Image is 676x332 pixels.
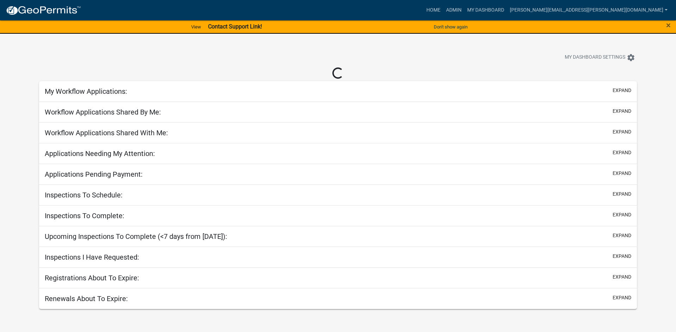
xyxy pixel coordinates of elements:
span: × [666,20,671,30]
strong: Contact Support Link! [208,23,262,30]
a: Home [424,4,443,17]
button: expand [613,232,631,239]
button: expand [613,108,631,115]
span: My Dashboard Settings [565,53,625,62]
a: My Dashboard [464,4,507,17]
h5: Inspections I Have Requested: [45,253,139,261]
button: expand [613,128,631,136]
h5: Inspections To Schedule: [45,191,123,199]
button: expand [613,149,631,156]
button: expand [613,190,631,198]
h5: My Workflow Applications: [45,87,127,96]
button: Close [666,21,671,30]
h5: Inspections To Complete: [45,211,124,220]
h5: Registrations About To Expire: [45,274,139,282]
button: expand [613,87,631,94]
button: expand [613,253,631,260]
button: expand [613,294,631,301]
a: Admin [443,4,464,17]
h5: Renewals About To Expire: [45,294,128,303]
a: View [188,21,204,33]
h5: Workflow Applications Shared By Me: [45,108,161,116]
button: expand [613,211,631,219]
button: expand [613,170,631,177]
i: settings [627,53,635,62]
button: Don't show again [431,21,470,33]
h5: Applications Needing My Attention: [45,149,155,158]
h5: Applications Pending Payment: [45,170,143,178]
button: expand [613,273,631,281]
button: My Dashboard Settingssettings [559,51,641,64]
h5: Upcoming Inspections To Complete (<7 days from [DATE]): [45,232,227,241]
a: [PERSON_NAME][EMAIL_ADDRESS][PERSON_NAME][DOMAIN_NAME] [507,4,670,17]
h5: Workflow Applications Shared With Me: [45,129,168,137]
